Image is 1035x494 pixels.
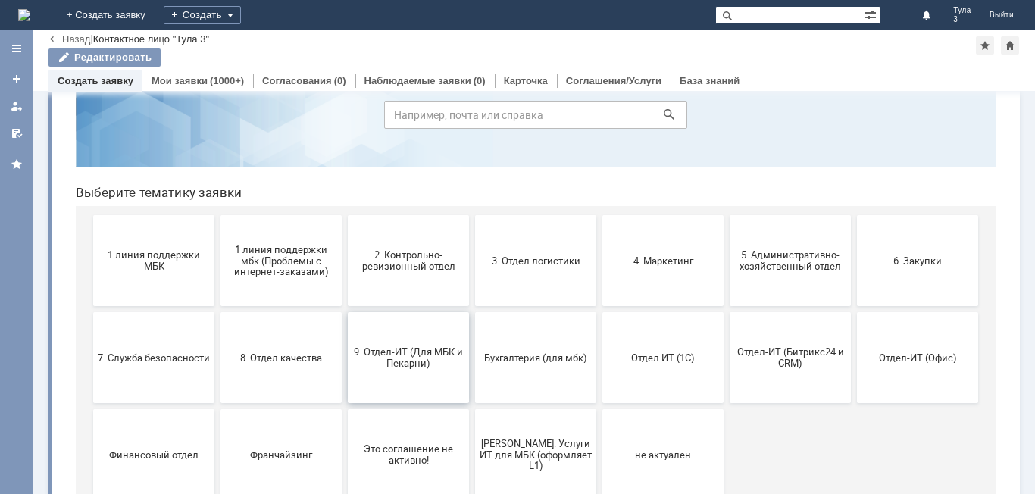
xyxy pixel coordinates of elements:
button: 4. Маркетинг [539,182,660,273]
span: 1 линия поддержки мбк (Проблемы с интернет-заказами) [161,210,274,244]
a: Перейти на домашнюю страницу [18,9,30,21]
button: Отдел ИТ (1С) [539,279,660,370]
span: Отдел-ИТ (Офис) [798,318,910,330]
a: Создать заявку [58,75,133,86]
div: Контактное лицо "Тула 3" [93,33,209,45]
span: 3 [953,15,971,24]
div: | [90,33,92,44]
a: База знаний [680,75,740,86]
button: Финансовый отдел [30,376,151,467]
span: 1 линия поддержки МБК [34,216,146,239]
span: 7. Служба безопасности [34,318,146,330]
span: [PERSON_NAME]. Услуги ИТ для МБК (оформляет L1) [416,404,528,438]
button: 7. Служба безопасности [30,279,151,370]
button: Бухгалтерия (для мбк) [411,279,533,370]
a: Создать заявку [5,67,29,91]
button: 8. Отдел качества [157,279,278,370]
a: Согласования [262,75,332,86]
div: (1000+) [210,75,244,86]
button: [PERSON_NAME]. Услуги ИТ для МБК (оформляет L1) [411,376,533,467]
a: Назад [62,33,90,45]
label: Воспользуйтесь поиском [321,37,624,52]
header: Выберите тематику заявки [12,152,932,167]
button: Франчайзинг [157,376,278,467]
input: Например, почта или справка [321,67,624,95]
span: 6. Закупки [798,221,910,233]
a: Карточка [504,75,548,86]
span: 3. Отдел логистики [416,221,528,233]
button: Отдел-ИТ (Битрикс24 и CRM) [666,279,787,370]
div: (0) [334,75,346,86]
div: Сделать домашней страницей [1001,36,1019,55]
span: 2. Контрольно-ревизионный отдел [289,216,401,239]
button: 9. Отдел-ИТ (Для МБК и Пекарни) [284,279,405,370]
button: 2. Контрольно-ревизионный отдел [284,182,405,273]
span: Бухгалтерия (для мбк) [416,318,528,330]
span: Финансовый отдел [34,415,146,427]
span: Отдел ИТ (1С) [543,318,655,330]
button: 3. Отдел логистики [411,182,533,273]
span: Франчайзинг [161,415,274,427]
button: 5. Административно-хозяйственный отдел [666,182,787,273]
span: не актуален [543,415,655,427]
a: Мои заявки [152,75,208,86]
span: 9. Отдел-ИТ (Для МБК и Пекарни) [289,313,401,336]
a: Соглашения/Услуги [566,75,661,86]
a: Мои согласования [5,121,29,145]
img: logo [18,9,30,21]
div: Создать [164,6,241,24]
span: 8. Отдел качества [161,318,274,330]
button: не актуален [539,376,660,467]
a: Наблюдаемые заявки [364,75,471,86]
span: 5. Административно-хозяйственный отдел [671,216,783,239]
span: Тула [953,6,971,15]
button: Отдел-ИТ (Офис) [793,279,915,370]
span: 4. Маркетинг [543,221,655,233]
a: Мои заявки [5,94,29,118]
button: 1 линия поддержки МБК [30,182,151,273]
span: Расширенный поиск [865,7,880,21]
button: 6. Закупки [793,182,915,273]
button: Это соглашение не активно! [284,376,405,467]
div: (0) [474,75,486,86]
button: 1 линия поддержки мбк (Проблемы с интернет-заказами) [157,182,278,273]
span: Отдел-ИТ (Битрикс24 и CRM) [671,313,783,336]
div: Добавить в избранное [976,36,994,55]
span: Это соглашение не активно! [289,410,401,433]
